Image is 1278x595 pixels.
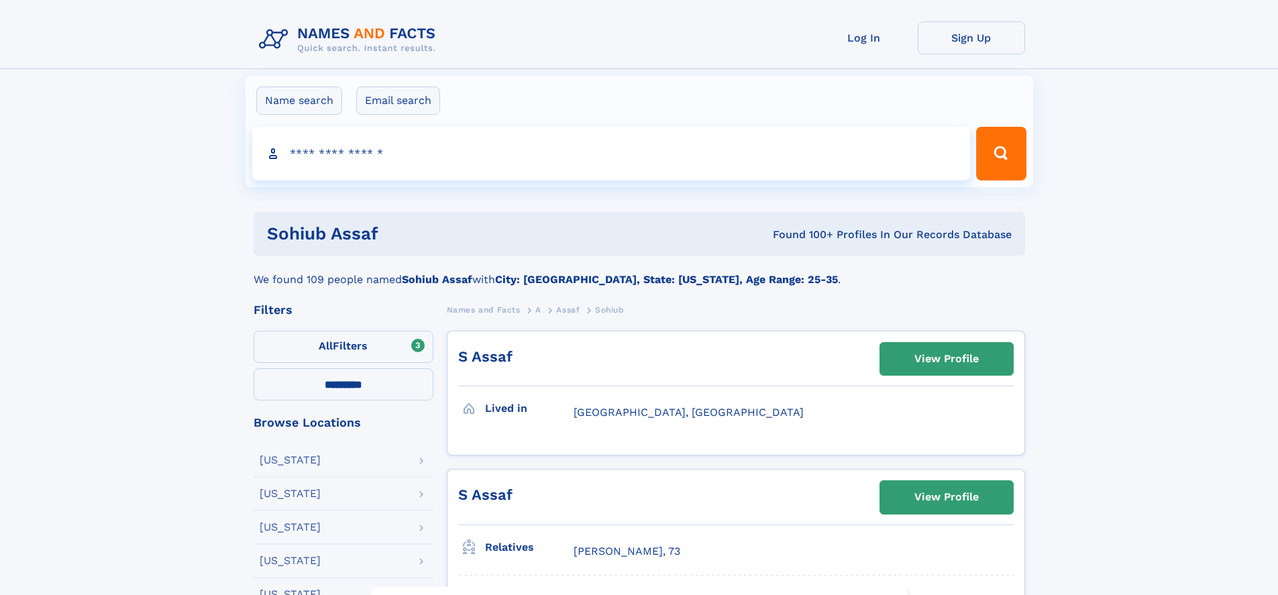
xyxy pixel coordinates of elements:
[254,417,433,429] div: Browse Locations
[810,21,918,54] a: Log In
[356,87,440,115] label: Email search
[495,273,838,286] b: City: [GEOGRAPHIC_DATA], State: [US_STATE], Age Range: 25-35
[485,536,574,559] h3: Relatives
[485,397,574,420] h3: Lived in
[556,301,580,318] a: Assaf
[254,256,1025,288] div: We found 109 people named with .
[458,348,513,365] a: S Assaf
[914,482,979,512] div: View Profile
[976,127,1026,180] button: Search Button
[574,406,804,419] span: [GEOGRAPHIC_DATA], [GEOGRAPHIC_DATA]
[267,225,576,242] h1: Sohiub Assaf
[880,481,1013,513] a: View Profile
[574,544,680,559] a: [PERSON_NAME], 73
[254,304,433,316] div: Filters
[556,305,580,315] span: Assaf
[260,522,321,533] div: [US_STATE]
[260,555,321,566] div: [US_STATE]
[319,339,333,352] span: All
[447,301,521,318] a: Names and Facts
[256,87,342,115] label: Name search
[252,127,971,180] input: search input
[402,273,472,286] b: Sohiub Assaf
[260,455,321,466] div: [US_STATE]
[595,305,625,315] span: Sohiub
[880,343,1013,375] a: View Profile
[914,343,979,374] div: View Profile
[576,227,1012,242] div: Found 100+ Profiles In Our Records Database
[535,305,541,315] span: A
[458,486,513,503] a: S Assaf
[535,301,541,318] a: A
[254,21,447,58] img: Logo Names and Facts
[918,21,1025,54] a: Sign Up
[254,331,433,363] label: Filters
[260,488,321,499] div: [US_STATE]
